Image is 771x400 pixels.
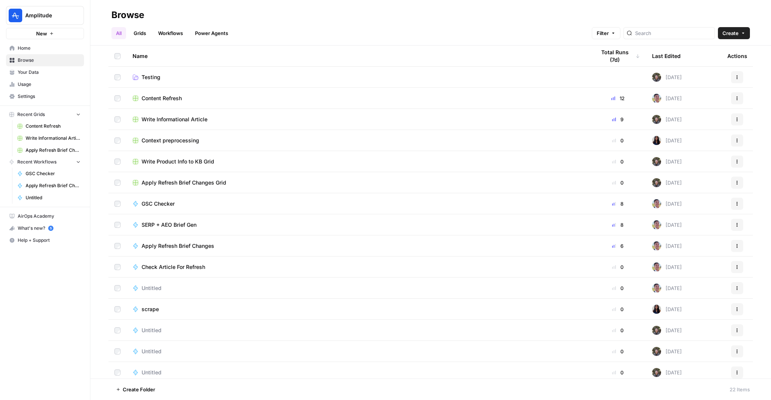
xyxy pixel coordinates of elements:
span: Content Refresh [26,123,81,130]
span: Write Informational Article [26,135,81,142]
a: Testing [133,73,584,81]
button: Workspace: Amplitude [6,6,84,25]
div: Last Edited [652,46,681,66]
div: 0 [596,327,640,334]
a: SERP + AEO Brief Gen [133,221,584,229]
div: 0 [596,369,640,376]
a: AirOps Academy [6,210,84,222]
div: [DATE] [652,241,682,250]
img: maow1e9ocotky9esmvpk8ol9rk58 [652,157,661,166]
img: rox323kbkgutb4wcij4krxobkpon [652,136,661,145]
div: What's new? [6,223,84,234]
img: maow1e9ocotky9esmvpk8ol9rk58 [652,73,661,82]
img: maow1e9ocotky9esmvpk8ol9rk58 [652,368,661,377]
span: Browse [18,57,81,64]
div: Actions [727,46,747,66]
img: 99f2gcj60tl1tjps57nny4cf0tt1 [652,94,661,103]
a: scrape [133,305,584,313]
img: 99f2gcj60tl1tjps57nny4cf0tt1 [652,241,661,250]
div: [DATE] [652,347,682,356]
img: 99f2gcj60tl1tjps57nny4cf0tt1 [652,284,661,293]
span: SERP + AEO Brief Gen [142,221,197,229]
button: Recent Workflows [6,156,84,168]
div: [DATE] [652,94,682,103]
button: New [6,28,84,39]
img: maow1e9ocotky9esmvpk8ol9rk58 [652,115,661,124]
div: 0 [596,158,640,165]
text: 5 [50,226,52,230]
a: Check Article For Refresh [133,263,584,271]
a: Untitled [133,284,584,292]
span: Untitled [142,348,162,355]
div: [DATE] [652,136,682,145]
span: Home [18,45,81,52]
div: 8 [596,221,640,229]
span: Check Article For Refresh [142,263,205,271]
button: Filter [592,27,620,39]
div: 12 [596,95,640,102]
div: 0 [596,305,640,313]
span: Recent Grids [17,111,45,118]
span: Apply Refresh Brief Changes Grid [142,179,226,186]
span: Testing [142,73,160,81]
div: 0 [596,284,640,292]
div: 8 [596,200,640,208]
div: 0 [596,179,640,186]
a: Write Product Info to KB Grid [133,158,584,165]
a: Untitled [133,327,584,334]
span: Filter [597,29,609,37]
span: AirOps Academy [18,213,81,220]
div: 9 [596,116,640,123]
a: Content Refresh [14,120,84,132]
div: 0 [596,263,640,271]
span: Usage [18,81,81,88]
span: Write Informational Article [142,116,207,123]
span: Write Product Info to KB Grid [142,158,214,165]
span: GSC Checker [26,170,81,177]
button: Recent Grids [6,109,84,120]
span: Apply Refresh Brief Changes [26,182,81,189]
span: Help + Support [18,237,81,244]
span: Apply Refresh Brief Changes [142,242,214,250]
div: [DATE] [652,305,682,314]
img: rox323kbkgutb4wcij4krxobkpon [652,305,661,314]
span: Untitled [142,284,162,292]
div: [DATE] [652,284,682,293]
div: [DATE] [652,326,682,335]
a: Grids [129,27,151,39]
div: [DATE] [652,157,682,166]
div: Total Runs (7d) [596,46,640,66]
a: Untitled [14,192,84,204]
a: Home [6,42,84,54]
span: Recent Workflows [17,159,56,165]
img: 99f2gcj60tl1tjps57nny4cf0tt1 [652,263,661,272]
div: [DATE] [652,73,682,82]
a: GSC Checker [14,168,84,180]
div: Name [133,46,584,66]
button: What's new? 5 [6,222,84,234]
img: 99f2gcj60tl1tjps57nny4cf0tt1 [652,220,661,229]
div: [DATE] [652,199,682,208]
div: 6 [596,242,640,250]
a: GSC Checker [133,200,584,208]
span: Apply Refresh Brief Changes Grid [26,147,81,154]
a: Write Informational Article [133,116,584,123]
div: [DATE] [652,220,682,229]
a: Workflows [154,27,187,39]
img: maow1e9ocotky9esmvpk8ol9rk58 [652,178,661,187]
a: Untitled [133,369,584,376]
a: Browse [6,54,84,66]
a: Power Agents [190,27,233,39]
span: Untitled [142,369,162,376]
a: Context preprocessing [133,137,584,144]
button: Create [718,27,750,39]
img: maow1e9ocotky9esmvpk8ol9rk58 [652,347,661,356]
a: Settings [6,90,84,102]
span: Content Refresh [142,95,182,102]
input: Search [635,29,712,37]
span: GSC Checker [142,200,175,208]
span: Untitled [26,194,81,201]
span: New [36,30,47,37]
div: 22 Items [730,386,750,393]
a: Apply Refresh Brief Changes Grid [133,179,584,186]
